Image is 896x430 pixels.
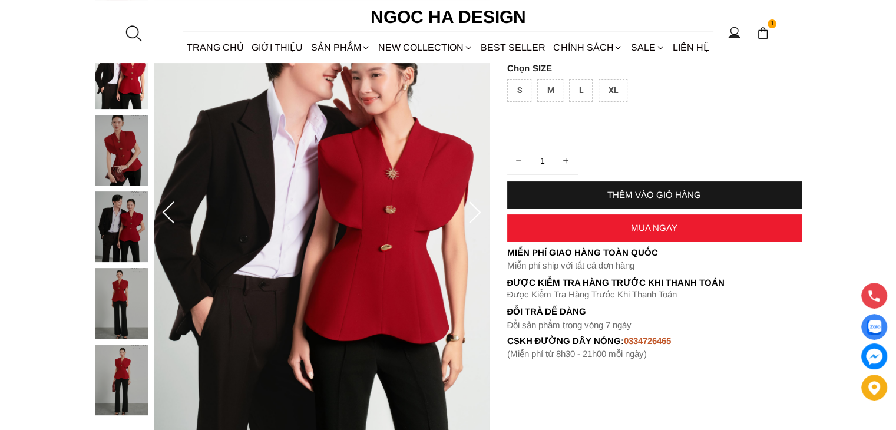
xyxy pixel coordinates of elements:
a: BEST SELLER [477,32,550,63]
font: Đổi sản phẩm trong vòng 7 ngày [507,320,632,330]
span: 1 [768,19,777,29]
h6: Đổi trả dễ dàng [507,306,802,316]
p: Được Kiểm Tra Hàng Trước Khi Thanh Toán [507,289,802,300]
a: SALE [627,32,669,63]
img: Estra Top_ Áo Peplum Vai Choàng Màu Đỏ A1092_mini_2 [95,115,148,186]
div: MUA NGAY [507,223,802,233]
div: M [537,79,563,102]
img: Estra Top_ Áo Peplum Vai Choàng Màu Đỏ A1092_mini_1 [95,38,148,109]
img: Display image [867,320,881,335]
a: NEW COLLECTION [374,32,477,63]
font: Miễn phí giao hàng toàn quốc [507,247,658,257]
font: 0334726465 [624,336,671,346]
div: Chính sách [550,32,627,63]
img: img-CART-ICON-ksit0nf1 [756,27,769,39]
font: cskh đường dây nóng: [507,336,624,346]
div: THÊM VÀO GIỎ HÀNG [507,190,802,200]
p: Được Kiểm Tra Hàng Trước Khi Thanh Toán [507,277,802,288]
img: Estra Top_ Áo Peplum Vai Choàng Màu Đỏ A1092_mini_4 [95,268,148,339]
div: SẢN PHẨM [307,32,374,63]
a: messenger [861,343,887,369]
img: Estra Top_ Áo Peplum Vai Choàng Màu Đỏ A1092_mini_3 [95,191,148,262]
a: Display image [861,314,887,340]
div: L [569,79,593,102]
a: TRANG CHỦ [183,32,248,63]
input: Quantity input [507,149,578,173]
a: GIỚI THIỆU [248,32,307,63]
a: LIÊN HỆ [669,32,713,63]
img: Estra Top_ Áo Peplum Vai Choàng Màu Đỏ A1092_mini_5 [95,345,148,415]
div: S [507,79,531,102]
div: XL [599,79,627,102]
p: SIZE [507,63,802,73]
font: Miễn phí ship với tất cả đơn hàng [507,260,634,270]
font: (Miễn phí từ 8h30 - 21h00 mỗi ngày) [507,349,647,359]
a: Ngoc Ha Design [360,3,537,31]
